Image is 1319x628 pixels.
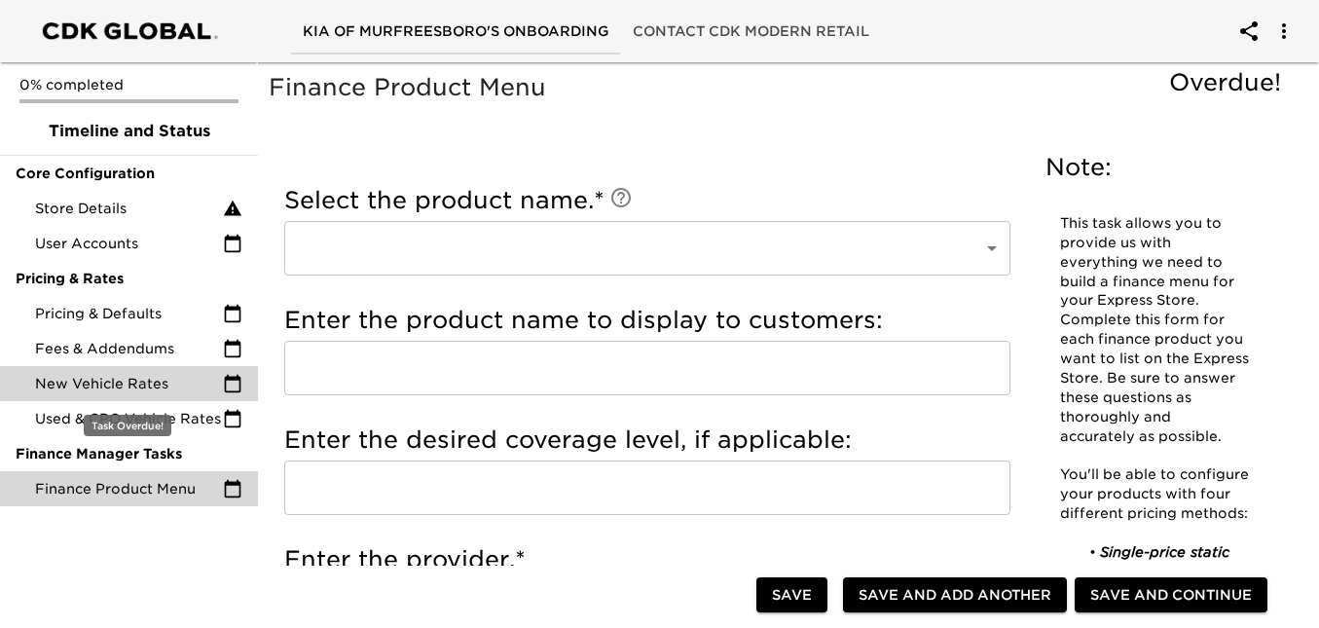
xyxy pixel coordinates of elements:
p: You'll be able to configure your products with four different pricing methods: [1060,465,1250,524]
span: Pricing & Rates [16,269,242,288]
span: Save [772,583,812,608]
h5: Finance Product Menu [269,72,1291,103]
div: ​ [284,221,1010,276]
h5: Note: [1045,152,1264,183]
button: account of current user [1226,8,1272,55]
span: Fees & Addendums [35,339,223,358]
span: Finance Product Menu [35,479,223,499]
button: Save and Add Another [843,577,1067,613]
h5: Enter the product name to display to customers: [284,305,1010,336]
span: Kia of Murfreesboro's Onboarding [303,19,609,44]
span: Store Details [35,199,223,218]
h5: Enter the desired coverage level, if applicable: [284,425,1010,456]
span: User Accounts [35,234,223,253]
span: Pricing & Defaults [35,304,223,323]
span: New Vehicle Rates [35,374,223,393]
p: This task allows you to provide us with everything we need to build a finance menu for your Expre... [1060,214,1250,447]
span: Finance Manager Tasks [16,444,242,463]
h5: Enter the provider. [284,544,1010,575]
p: 0% completed [19,75,238,94]
span: Save and Add Another [859,583,1051,608]
button: Save [756,577,827,613]
h5: Select the product name. [284,185,1010,216]
span: Save and Continue [1090,583,1252,608]
span: Overdue! [1169,68,1281,96]
span: Core Configuration [16,164,242,183]
span: Used & CPO Vehicle Rates [35,409,223,428]
button: account of current user [1261,8,1307,55]
em: Single-price static pricing [1100,544,1234,579]
span: Contact CDK Modern Retail [633,19,869,44]
button: Save and Continue [1075,577,1267,613]
span: Timeline and Status [16,120,242,143]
